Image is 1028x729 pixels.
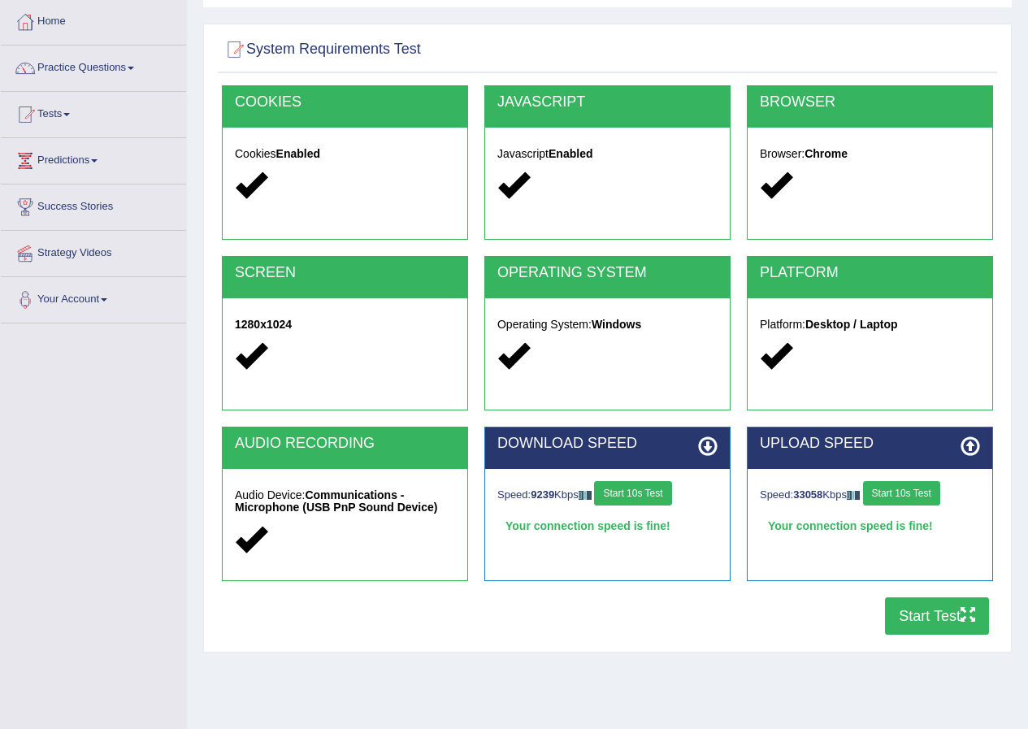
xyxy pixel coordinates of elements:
strong: 33058 [793,488,822,501]
strong: Enabled [549,147,592,160]
h5: Platform: [760,319,980,331]
a: Success Stories [1,184,186,225]
div: Your connection speed is fine! [760,514,980,538]
img: ajax-loader-fb-connection.gif [847,491,860,500]
button: Start 10s Test [594,481,671,506]
div: Your connection speed is fine! [497,514,718,538]
strong: Enabled [276,147,320,160]
h5: Audio Device: [235,489,455,514]
strong: Desktop / Laptop [805,318,898,331]
a: Tests [1,92,186,132]
h5: Cookies [235,148,455,160]
strong: Windows [592,318,641,331]
h5: Operating System: [497,319,718,331]
strong: Chrome [805,147,848,160]
h2: JAVASCRIPT [497,94,718,111]
h2: BROWSER [760,94,980,111]
button: Start 10s Test [863,481,940,506]
h2: SCREEN [235,265,455,281]
h5: Browser: [760,148,980,160]
a: Your Account [1,277,186,318]
a: Predictions [1,138,186,179]
h5: Javascript [497,148,718,160]
h2: COOKIES [235,94,455,111]
strong: 9239 [531,488,554,501]
a: Practice Questions [1,46,186,86]
h2: PLATFORM [760,265,980,281]
a: Strategy Videos [1,231,186,271]
div: Speed: Kbps [497,481,718,510]
h2: OPERATING SYSTEM [497,265,718,281]
h2: DOWNLOAD SPEED [497,436,718,452]
div: Speed: Kbps [760,481,980,510]
strong: 1280x1024 [235,318,292,331]
img: ajax-loader-fb-connection.gif [579,491,592,500]
button: Start Test [885,597,989,635]
strong: Communications - Microphone (USB PnP Sound Device) [235,488,437,514]
h2: UPLOAD SPEED [760,436,980,452]
h2: System Requirements Test [222,37,421,62]
h2: AUDIO RECORDING [235,436,455,452]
